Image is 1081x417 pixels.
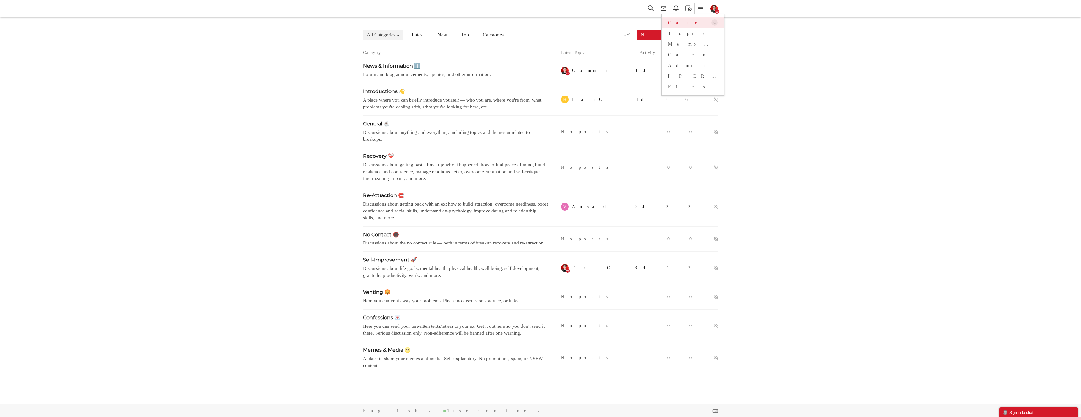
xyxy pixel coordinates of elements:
a: Categories [477,30,509,40]
span: 2 [688,204,694,209]
span: Members [668,41,730,47]
img: Profile%20Photo%20SocialBlogYT.png [710,5,718,13]
a: Self-Improvement 🚀 [363,257,417,263]
span: 0 [667,236,672,241]
a: News & Information ℹ️ [363,63,420,69]
span: 0 [667,165,672,170]
span: Introductions 👋 [363,88,405,94]
a: New Topic [637,30,718,40]
span: Re-Attraction 🧲 [363,192,404,198]
i: No posts [561,322,658,330]
a: The Official Self-Improvement Goals Thread [572,264,622,272]
i: No posts [561,354,658,362]
a: Memes & Media 🌝 [363,347,411,353]
span: 2 [666,204,672,209]
span: 0 [667,129,672,134]
a: Topics [662,28,724,39]
div: Sign in to chat [1002,409,1075,415]
a: Members [662,39,724,49]
a: Categories [662,17,724,28]
span: 0 [667,355,672,360]
a: Re-Attraction 🧲 [363,193,404,198]
img: Profile%20Photo%20SocialBlogYT.png [561,67,569,74]
a: Top [456,30,474,40]
span: 0 [689,236,694,241]
button: All Categories [363,30,403,40]
span: Files [668,84,710,89]
i: No posts [561,163,658,171]
a: Recovery ❤️‍🩹 [363,153,394,159]
span: 0 [689,165,694,170]
img: Profile%20Photo%20SocialBlogYT.png [561,264,569,272]
span: Admin [668,63,710,68]
span: All Categories [367,32,395,38]
a: Latest [406,30,429,40]
span: Latest Topic [561,50,585,55]
a: Calendar [662,49,724,60]
span: 4 [666,97,673,102]
span: 6 [685,97,697,102]
a: Community Rules [572,67,622,74]
a: New [432,30,453,40]
span: 0 [667,323,672,328]
i: No posts [561,235,658,243]
a: Files [662,81,724,92]
i: No posts [561,128,658,136]
a: No Contact 📵 [363,232,399,238]
time: 3d [628,264,658,272]
span: [PERSON_NAME] [668,74,796,79]
li: Category [363,49,548,56]
li: Topics [658,49,680,56]
time: 1d [628,96,658,103]
a: Admin [662,60,724,71]
span: 0 [689,323,694,328]
time: 2d [628,203,658,211]
span: 2 [688,265,694,270]
a: 1 [443,408,540,413]
span: New Topic [641,32,714,37]
a: I am C from [GEOGRAPHIC_DATA] [572,96,622,103]
img: b33+943z7p61PD9anJ2vrhISbsoG831hTYsgLjVh5TC02QiwLDHkhECuPqcVGiGWBIS8EYuUxtdgIsSww5IVArDymFhshlgWG... [561,96,569,103]
a: Confessions 💌 [363,315,401,321]
a: Venting 😡 [363,289,391,295]
a: General ☕️ [363,121,390,127]
time: 3d [628,67,658,74]
i: No posts [561,293,658,301]
span: Topics [668,31,719,36]
span: 0 [667,294,672,299]
a: Introductions 👋 [363,89,405,94]
span: Calendar [668,52,739,57]
span: Venting 😡 [363,289,391,295]
span: 0 [689,294,694,299]
a: Any advice? [572,203,622,211]
span: English [363,408,426,413]
span: Activity [636,49,658,56]
span: 0 [689,355,694,360]
span: user online [452,408,535,413]
span: 1 [667,265,672,270]
span: 0 [689,129,694,134]
img: Av9OBSVqLKLsgAAAABJRU5ErkJggg== [561,203,569,211]
a: [PERSON_NAME] [662,71,724,81]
